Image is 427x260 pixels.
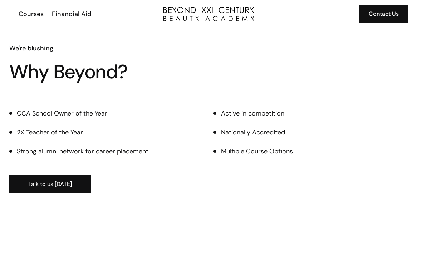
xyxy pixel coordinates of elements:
a: Financial Aid [47,9,95,19]
img: beyond logo [163,7,254,21]
div: Courses [19,9,44,19]
div: Strong alumni network for career placement [17,147,148,156]
div: CCA School Owner of the Year [17,109,107,118]
div: Multiple Course Options [221,147,293,156]
h6: We're blushing [9,44,186,53]
a: Contact Us [359,5,408,23]
h1: Why Beyond? [9,62,186,82]
div: Active in competition [221,109,284,118]
div: Contact Us [369,9,399,19]
div: Nationally Accredited [221,128,285,137]
a: Courses [14,9,47,19]
a: Talk to us [DATE] [9,175,91,193]
div: Financial Aid [52,9,91,19]
div: 2X Teacher of the Year [17,128,83,137]
a: home [163,7,254,21]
